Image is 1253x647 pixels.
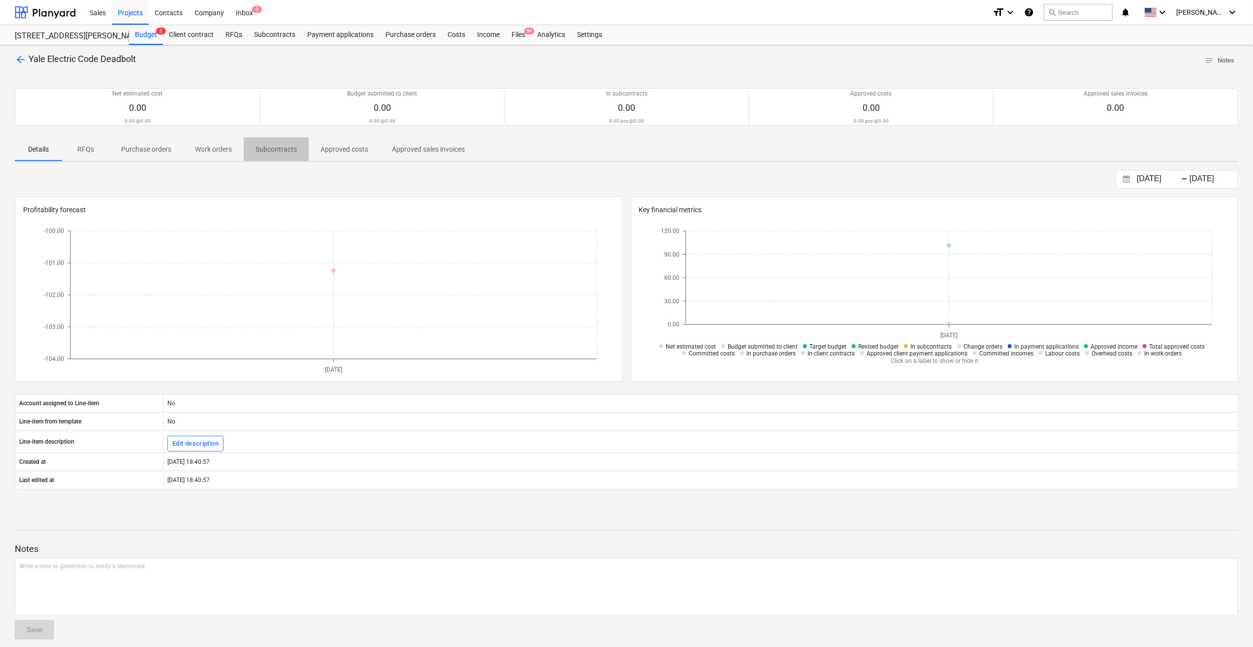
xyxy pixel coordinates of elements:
[15,31,117,41] div: [STREET_ADDRESS][PERSON_NAME]
[1144,350,1182,357] span: In work orders
[44,356,64,362] tspan: -104.00
[163,25,220,45] a: Client contract
[1201,53,1238,68] button: Notes
[979,350,1033,357] span: Committed incomes
[609,118,644,124] p: 0.00 pcs @ 0.00
[656,357,1212,365] p: Click on a label to show or hide it
[1181,176,1188,182] div: -
[863,102,880,113] span: 0.00
[256,144,297,155] p: Subcontracts
[374,102,391,113] span: 0.00
[606,90,647,98] p: In subcontracts
[121,144,171,155] p: Purchase orders
[163,472,1238,488] div: [DATE] 18:40:57
[1045,350,1080,357] span: Labour costs
[369,118,395,124] p: 0.00 @ 0.00
[1135,172,1185,186] input: Start Date
[442,25,471,45] a: Costs
[728,343,798,350] span: Budget submitted to client
[1121,6,1130,18] i: notifications
[163,395,1238,411] div: No
[910,343,952,350] span: In subcontracts
[252,6,262,13] span: 9
[27,144,50,155] p: Details
[1091,343,1137,350] span: Approved income
[809,343,846,350] span: Target budget
[15,543,1238,555] p: Notes
[1226,6,1238,18] i: keyboard_arrow_down
[940,332,958,339] tspan: [DATE]
[44,259,64,266] tspan: -101.00
[851,90,892,98] p: Approved costs
[15,54,27,65] span: arrow_back
[1044,4,1113,21] button: Search
[167,436,224,452] button: Edit description
[112,90,162,98] p: Net estimated cost
[689,350,735,357] span: Committed costs
[392,144,465,155] p: Approved sales invoices
[29,54,136,64] span: Yale Electric Code Deadbolt
[664,251,679,258] tspan: 90.00
[858,343,899,350] span: Revised budget
[325,367,342,374] tspan: [DATE]
[19,438,74,446] p: Line-item description
[664,298,679,305] tspan: 30.00
[618,102,635,113] span: 0.00
[129,25,163,45] div: Budget
[1118,174,1135,185] button: Interact with the calendar and add the check-in date for your trip.
[993,6,1004,18] i: format_size
[1157,6,1168,18] i: keyboard_arrow_down
[639,205,1230,215] p: Key financial metrics
[23,205,614,215] p: Profitability forecast
[1092,350,1132,357] span: Overhead costs
[163,414,1238,429] div: No
[156,28,166,34] span: 2
[471,25,506,45] a: Income
[1048,8,1056,16] span: search
[19,418,81,426] p: Line-item from template
[854,118,889,124] p: 0.00 pcs @ 0.00
[380,25,442,45] a: Purchase orders
[1176,8,1225,16] span: [PERSON_NAME]
[1107,102,1124,113] span: 0.00
[19,399,99,408] p: Account assigned to Line-item
[531,25,571,45] div: Analytics
[661,227,679,234] tspan: 120.00
[506,25,531,45] div: Files
[524,28,534,34] span: 9+
[163,454,1238,470] div: [DATE] 18:40:57
[19,476,54,485] p: Last edited at
[248,25,301,45] a: Subcontracts
[964,343,1002,350] span: Change orders
[74,144,97,155] p: RFQs
[1014,343,1079,350] span: In payment applications
[44,323,64,330] tspan: -103.00
[195,144,232,155] p: Work orders
[1149,343,1205,350] span: Total approved costs
[19,458,46,466] p: Created at
[867,350,967,357] span: Approved client payment applications
[44,291,64,298] tspan: -102.00
[668,321,679,328] tspan: 0.00
[347,90,417,98] p: Budget submitted to client
[1084,90,1148,98] p: Approved sales invoices
[44,227,64,234] tspan: -100.00
[571,25,608,45] a: Settings
[746,350,796,357] span: In purchase orders
[1204,600,1253,647] iframe: Chat Widget
[664,274,679,281] tspan: 60.00
[506,25,531,45] a: Files9+
[125,118,151,124] p: 0.00 @ 0.00
[301,25,380,45] a: Payment applications
[1188,172,1238,186] input: End Date
[220,25,248,45] a: RFQs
